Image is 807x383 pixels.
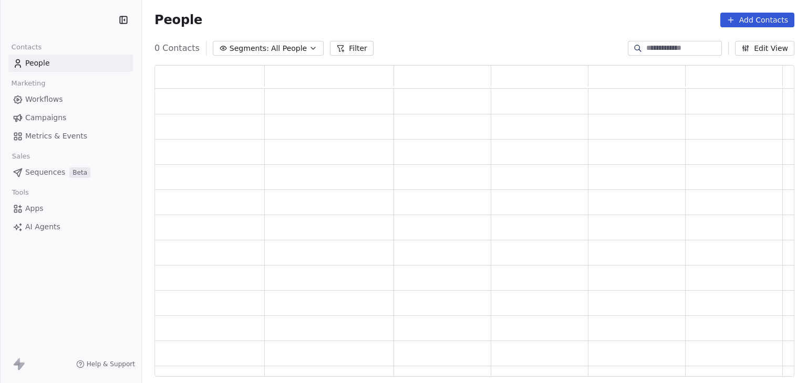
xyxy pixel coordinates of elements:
[8,109,133,126] a: Campaigns
[8,164,133,181] a: SequencesBeta
[7,185,33,200] span: Tools
[735,41,794,56] button: Edit View
[230,43,269,54] span: Segments:
[25,203,44,214] span: Apps
[8,127,133,145] a: Metrics & Events
[7,76,50,91] span: Marketing
[154,42,200,55] span: 0 Contacts
[154,12,202,28] span: People
[25,167,65,178] span: Sequences
[330,41,374,56] button: Filter
[271,43,307,54] span: All People
[8,55,133,72] a: People
[8,218,133,236] a: AI Agents
[87,360,135,368] span: Help & Support
[720,13,794,27] button: Add Contacts
[7,39,46,55] span: Contacts
[7,148,35,164] span: Sales
[25,58,50,69] span: People
[25,131,87,142] span: Metrics & Events
[69,167,90,178] span: Beta
[8,200,133,217] a: Apps
[25,94,63,105] span: Workflows
[25,221,60,232] span: AI Agents
[8,91,133,108] a: Workflows
[25,112,66,123] span: Campaigns
[76,360,135,368] a: Help & Support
